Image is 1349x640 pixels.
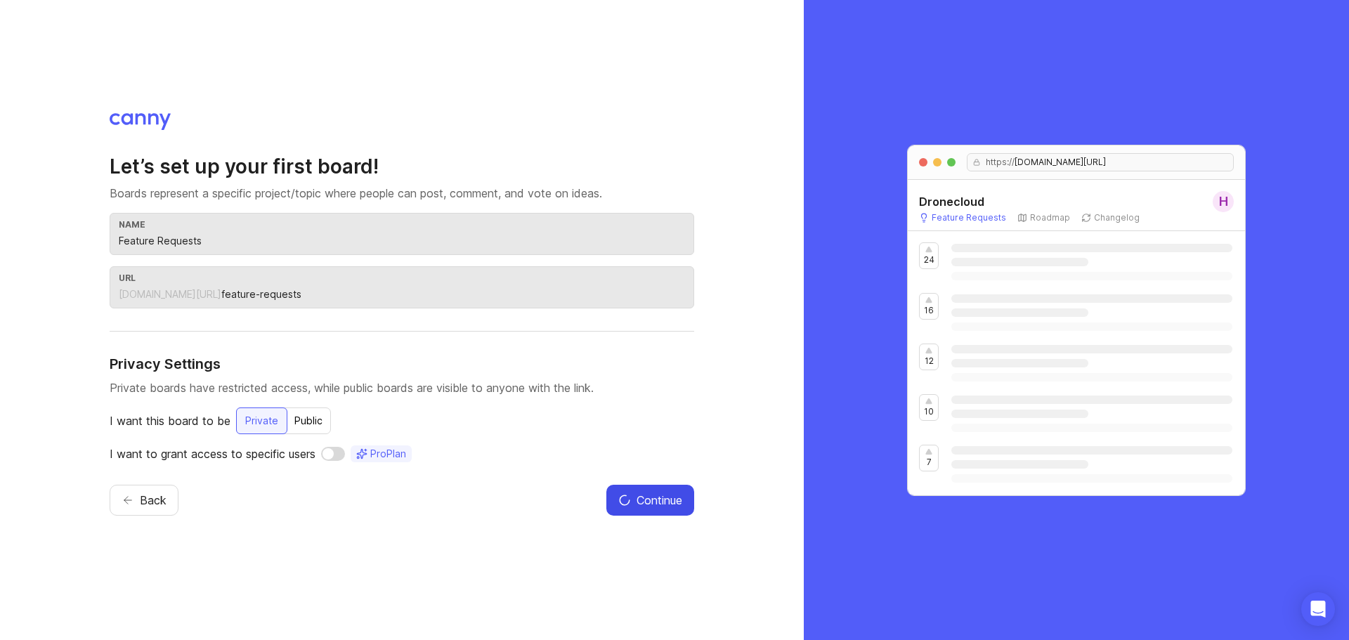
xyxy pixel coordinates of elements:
button: Public [286,407,331,434]
input: Feature Requests [119,233,685,249]
p: Private boards have restricted access, while public boards are visible to anyone with the link. [110,379,694,396]
h5: Dronecloud [919,193,984,210]
span: Back [140,492,167,509]
button: Private [236,407,287,434]
p: 10 [924,406,934,417]
p: I want this board to be [110,412,230,429]
div: Open Intercom Messenger [1301,592,1335,626]
h2: Let’s set up your first board! [110,154,694,179]
p: Feature Requests [932,212,1006,223]
img: Canny logo [110,113,171,130]
p: 24 [924,254,934,266]
input: feature-requests [221,287,685,302]
span: https:// [980,157,1015,168]
div: name [119,219,685,230]
p: Roadmap [1030,212,1070,223]
div: url [119,273,685,283]
h4: Privacy Settings [110,354,694,374]
p: 16 [924,305,934,316]
p: 12 [925,355,934,367]
p: I want to grant access to specific users [110,445,315,462]
div: H [1213,191,1234,212]
span: Pro Plan [370,447,406,461]
p: 7 [927,457,932,468]
p: Boards represent a specific project/topic where people can post, comment, and vote on ideas. [110,185,694,202]
p: Changelog [1094,212,1140,223]
button: Continue [606,485,694,516]
div: [DOMAIN_NAME][URL] [119,287,221,301]
span: [DOMAIN_NAME][URL] [1015,157,1106,168]
span: Continue [637,492,682,509]
button: Back [110,485,178,516]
